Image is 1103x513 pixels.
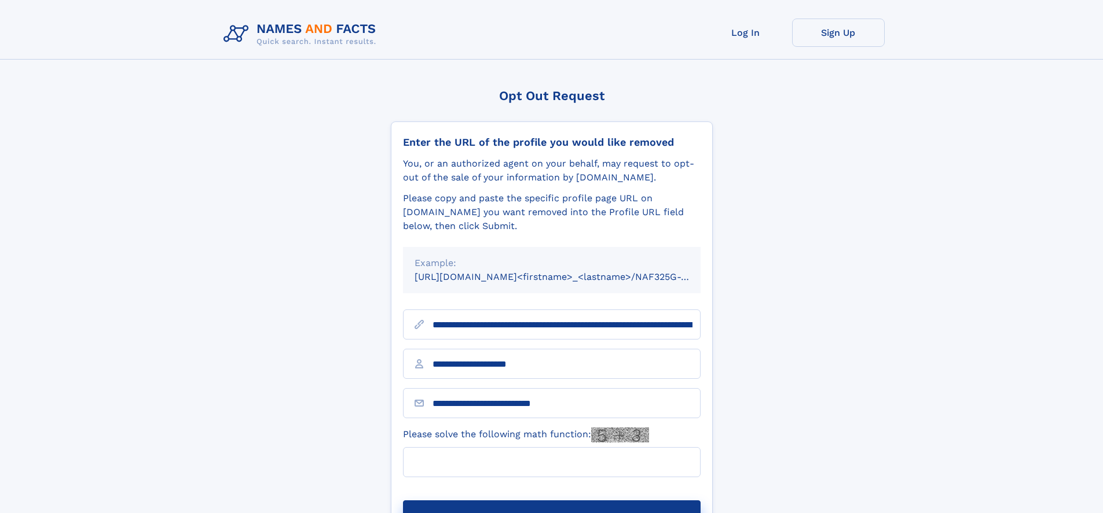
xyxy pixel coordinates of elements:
small: [URL][DOMAIN_NAME]<firstname>_<lastname>/NAF325G-xxxxxxxx [415,271,723,282]
div: Opt Out Request [391,88,713,103]
a: Sign Up [792,19,885,47]
div: You, or an authorized agent on your behalf, may request to opt-out of the sale of your informatio... [403,157,701,184]
div: Please copy and paste the specific profile page URL on [DOMAIN_NAME] you want removed into the Pr... [403,191,701,233]
div: Example: [415,256,689,270]
label: Please solve the following math function: [403,427,649,442]
a: Log In [699,19,792,47]
img: Logo Names and Facts [219,19,386,50]
div: Enter the URL of the profile you would like removed [403,136,701,149]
